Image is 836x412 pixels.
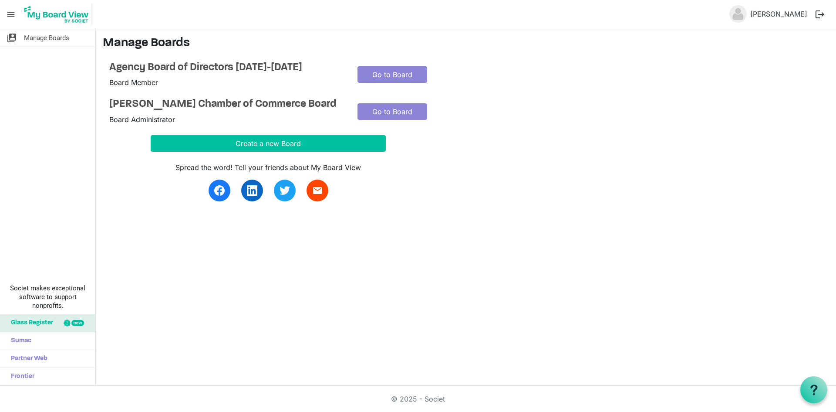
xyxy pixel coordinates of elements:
[4,284,91,310] span: Societ makes exceptional software to support nonprofits.
[109,61,344,74] a: Agency Board of Directors [DATE]-[DATE]
[151,135,386,152] button: Create a new Board
[71,320,84,326] div: new
[103,36,829,51] h3: Manage Boards
[214,185,225,196] img: facebook.svg
[21,3,91,25] img: My Board View Logo
[109,78,158,87] span: Board Member
[247,185,257,196] img: linkedin.svg
[3,6,19,23] span: menu
[312,185,323,196] span: email
[307,180,328,201] a: email
[7,314,53,332] span: Glass Register
[24,29,69,47] span: Manage Boards
[109,98,344,111] a: [PERSON_NAME] Chamber of Commerce Board
[357,66,427,83] a: Go to Board
[811,5,829,24] button: logout
[7,29,17,47] span: switch_account
[391,395,445,403] a: © 2025 - Societ
[21,3,95,25] a: My Board View Logo
[7,350,47,368] span: Partner Web
[151,162,386,173] div: Spread the word! Tell your friends about My Board View
[109,115,175,124] span: Board Administrator
[729,5,747,23] img: no-profile-picture.svg
[7,332,31,350] span: Sumac
[280,185,290,196] img: twitter.svg
[357,103,427,120] a: Go to Board
[7,368,34,385] span: Frontier
[747,5,811,23] a: [PERSON_NAME]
